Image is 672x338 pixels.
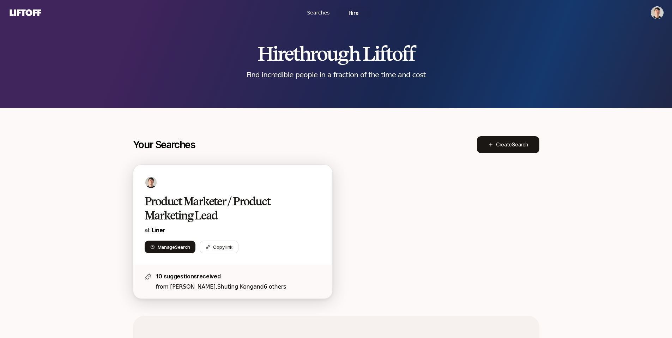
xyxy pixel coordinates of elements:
span: Hire [349,9,359,17]
button: Kyum Kim [651,6,664,19]
span: [PERSON_NAME] [170,283,216,290]
span: through Liftoff [293,42,414,66]
span: Manage [158,243,190,251]
span: Searches [307,9,329,17]
button: CreateSearch [477,136,539,153]
p: at [145,225,321,235]
a: Searches [301,6,336,19]
img: 47784c54_a4ff_477e_ab36_139cb03b2732.jpg [145,177,157,188]
p: Your Searches [133,139,195,150]
h2: Product Marketer / Product Marketing Lead [145,194,306,223]
span: and [253,283,286,290]
p: from [156,282,321,291]
a: Hire [336,6,371,19]
p: 10 suggestions received [156,272,321,281]
span: Search [175,244,190,250]
span: Create [496,140,528,149]
img: Kyum Kim [651,7,663,19]
span: Shuting Kong [217,283,253,290]
span: Search [512,141,528,147]
span: 6 others [264,283,286,290]
span: , [216,283,253,290]
a: Liner [152,227,165,234]
p: Find incredible people in a fraction of the time and cost [246,70,426,80]
button: ManageSearch [145,241,196,253]
button: Copy link [200,241,238,253]
h2: Hire [258,43,415,64]
img: star-icon [145,273,152,280]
